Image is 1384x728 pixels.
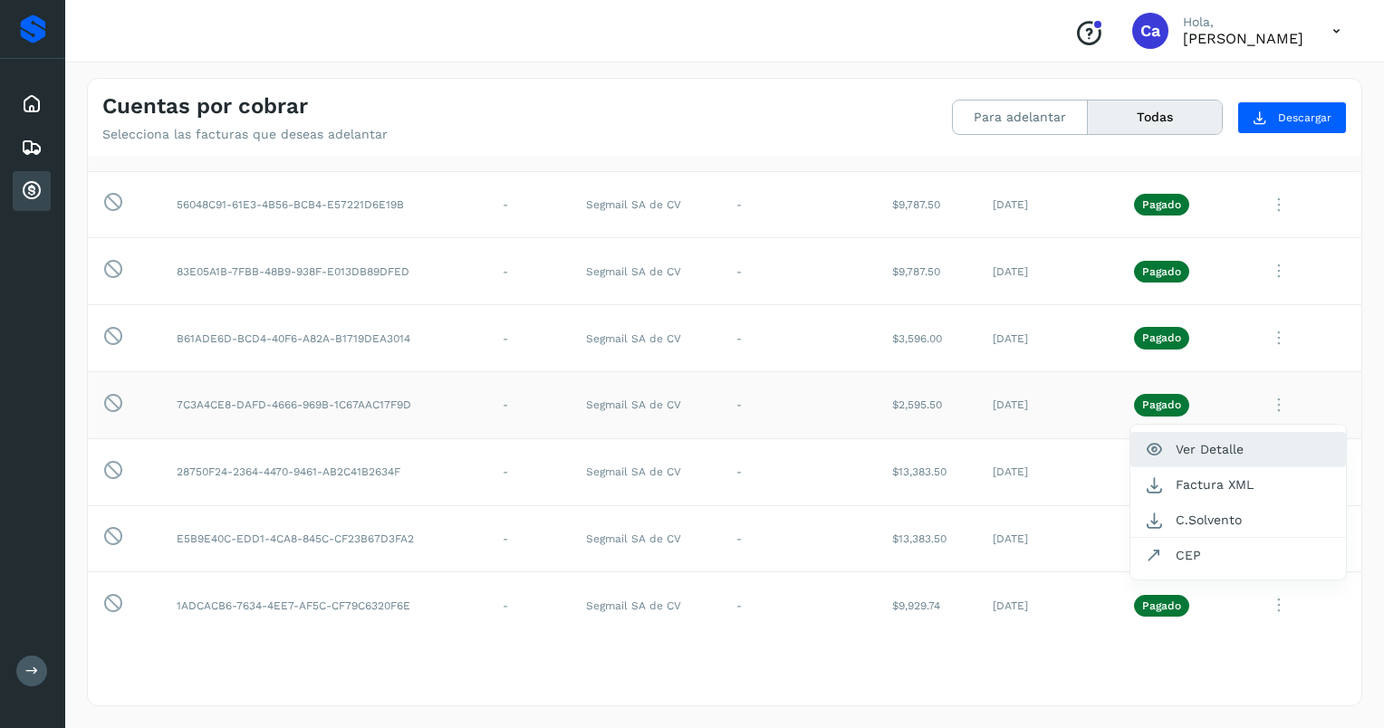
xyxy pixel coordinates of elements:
[1130,503,1346,538] button: C.Solvento
[1130,467,1346,502] button: Factura XML
[1130,432,1346,467] button: Ver Detalle
[13,171,51,211] div: Cuentas por cobrar
[1130,538,1346,572] button: CEP
[13,84,51,124] div: Inicio
[13,128,51,168] div: Embarques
